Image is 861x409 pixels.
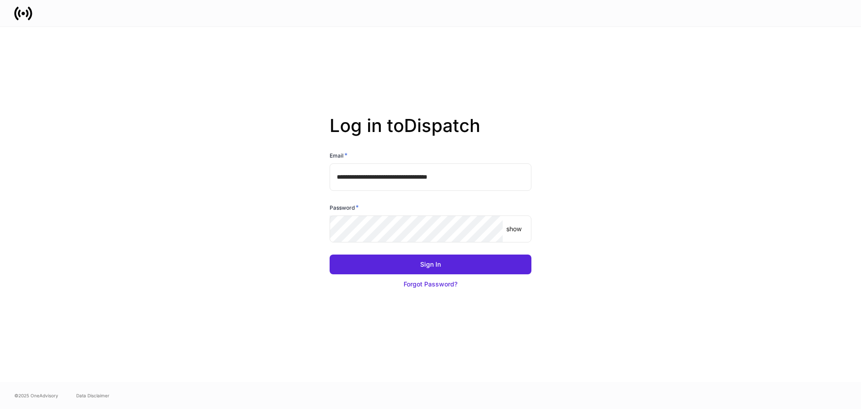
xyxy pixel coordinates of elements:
h6: Email [330,151,348,160]
h2: Log in to Dispatch [330,115,531,151]
p: show [506,224,522,233]
button: Forgot Password? [330,274,531,294]
button: Sign In [330,255,531,274]
h6: Password [330,203,359,212]
div: Sign In [420,260,441,269]
div: Forgot Password? [404,280,457,289]
span: © 2025 OneAdvisory [14,392,58,399]
a: Data Disclaimer [76,392,109,399]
